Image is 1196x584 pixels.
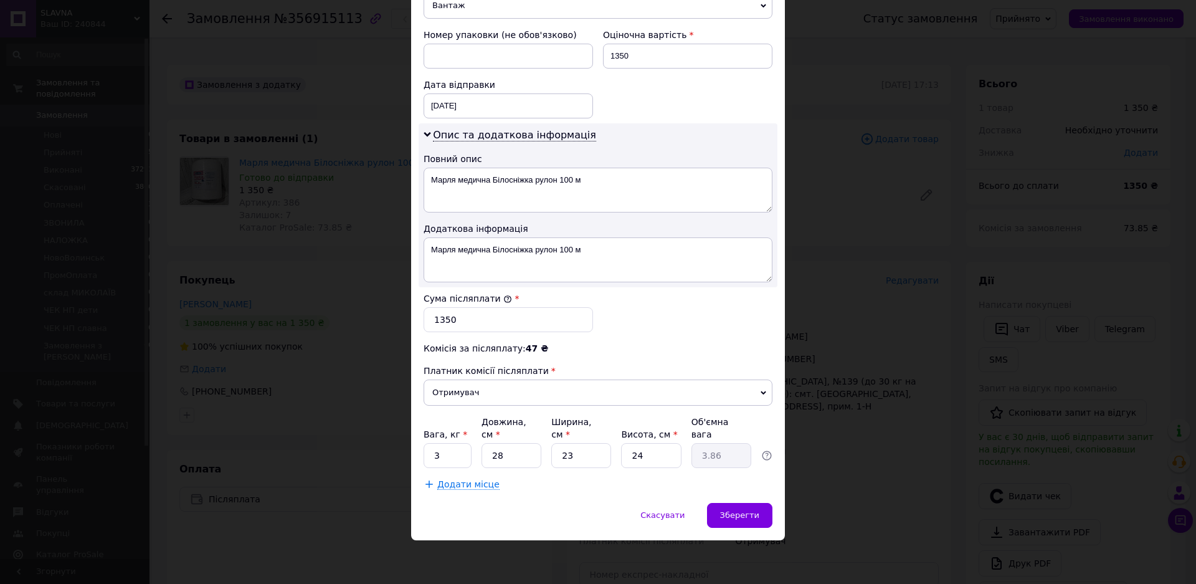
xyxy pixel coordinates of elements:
[424,223,772,235] div: Додаткова інформація
[424,153,772,165] div: Повний опис
[424,29,593,41] div: Номер упаковки (не обов'язково)
[720,510,759,520] span: Зберегти
[691,416,751,441] div: Об'ємна вага
[424,294,512,304] label: Сума післяплати
[482,417,526,439] label: Довжина, см
[433,129,596,141] span: Опис та додаткова інформація
[551,417,591,439] label: Ширина, см
[424,429,467,439] label: Вага, кг
[640,510,685,520] span: Скасувати
[424,168,772,213] textarea: Марля медична Білосніжка рулон 100 м
[526,343,548,353] span: 47 ₴
[424,342,772,355] div: Комісія за післяплату:
[424,237,772,282] textarea: Марля медична Білосніжка рулон 100 м
[437,479,500,490] span: Додати місце
[603,29,772,41] div: Оціночна вартість
[424,366,549,376] span: Платник комісії післяплати
[424,380,772,406] span: Отримувач
[621,429,677,439] label: Висота, см
[424,79,593,91] div: Дата відправки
